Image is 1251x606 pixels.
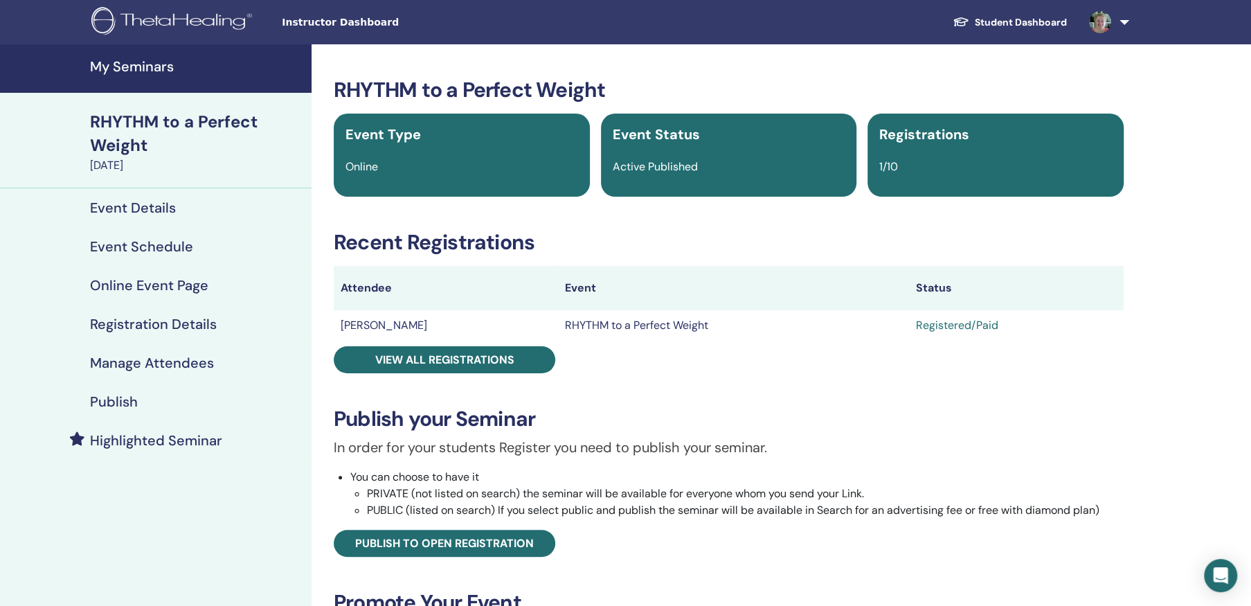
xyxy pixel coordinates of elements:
h4: Online Event Page [90,277,208,294]
td: RHYTHM to a Perfect Weight [558,310,909,341]
h4: Highlighted Seminar [90,432,222,449]
th: Status [908,266,1123,310]
h4: Registration Details [90,316,217,332]
img: logo.png [91,7,257,38]
span: Publish to open registration [355,536,534,551]
td: [PERSON_NAME] [334,310,558,341]
span: View all registrations [375,353,514,367]
div: [DATE] [90,157,303,174]
p: In order for your students Register you need to publish your seminar. [334,437,1124,458]
span: Instructor Dashboard [282,15,489,30]
span: Online [345,159,378,174]
span: Event Status [613,125,700,143]
h4: Publish [90,393,138,410]
img: graduation-cap-white.svg [953,16,969,28]
span: Active Published [613,159,698,174]
h3: Recent Registrations [334,230,1124,255]
li: PRIVATE (not listed on search) the seminar will be available for everyone whom you send your Link. [367,485,1124,502]
a: RHYTHM to a Perfect Weight[DATE] [82,110,312,174]
a: Publish to open registration [334,530,555,557]
h4: Event Schedule [90,238,193,255]
li: PUBLIC (listed on search) If you select public and publish the seminar will be available in Searc... [367,502,1124,519]
a: View all registrations [334,346,555,373]
li: You can choose to have it [350,469,1124,519]
div: Registered/Paid [915,317,1116,334]
span: 1/10 [879,159,898,174]
th: Event [558,266,909,310]
span: Event Type [345,125,421,143]
h4: Event Details [90,199,176,216]
div: Open Intercom Messenger [1204,559,1237,592]
img: default.png [1089,11,1111,33]
h4: Manage Attendees [90,355,214,371]
span: Registrations [879,125,969,143]
h3: Publish your Seminar [334,407,1124,431]
a: Student Dashboard [942,10,1078,35]
h3: RHYTHM to a Perfect Weight [334,78,1124,103]
h4: My Seminars [90,58,303,75]
div: RHYTHM to a Perfect Weight [90,110,303,157]
th: Attendee [334,266,558,310]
